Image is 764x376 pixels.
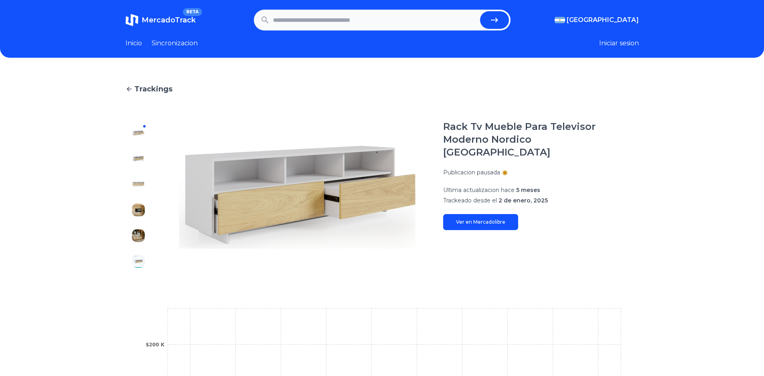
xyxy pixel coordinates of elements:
span: [GEOGRAPHIC_DATA] [567,15,639,25]
span: MercadoTrack [142,16,196,24]
a: MercadoTrackBETA [126,14,196,26]
span: BETA [183,8,202,16]
h1: Rack Tv Mueble Para Televisor Moderno Nordico [GEOGRAPHIC_DATA] [443,120,639,159]
a: Sincronizacion [152,38,198,48]
a: Trackings [126,83,639,95]
button: Iniciar sesion [599,38,639,48]
button: [GEOGRAPHIC_DATA] [555,15,639,25]
span: Trackeado desde el [443,197,497,204]
span: Trackings [134,83,172,95]
img: MercadoTrack [126,14,138,26]
span: Ultima actualizacion hace [443,186,515,194]
span: 2 de enero, 2025 [499,197,548,204]
img: Rack Tv Mueble Para Televisor Moderno Nordico 160 Mts Rtv160 [132,255,145,268]
img: Argentina [555,17,565,23]
img: Rack Tv Mueble Para Televisor Moderno Nordico 160 Mts Rtv160 [132,229,145,242]
tspan: $200 K [146,342,165,348]
img: Rack Tv Mueble Para Televisor Moderno Nordico 160 Mts Rtv160 [132,127,145,139]
p: Publicacion pausada [443,168,500,176]
img: Rack Tv Mueble Para Televisor Moderno Nordico 160 Mts Rtv160 [167,120,427,274]
img: Rack Tv Mueble Para Televisor Moderno Nordico 160 Mts Rtv160 [132,204,145,216]
a: Inicio [126,38,142,48]
img: Rack Tv Mueble Para Televisor Moderno Nordico 160 Mts Rtv160 [132,178,145,191]
span: 5 meses [516,186,540,194]
img: Rack Tv Mueble Para Televisor Moderno Nordico 160 Mts Rtv160 [132,152,145,165]
a: Ver en Mercadolibre [443,214,518,230]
